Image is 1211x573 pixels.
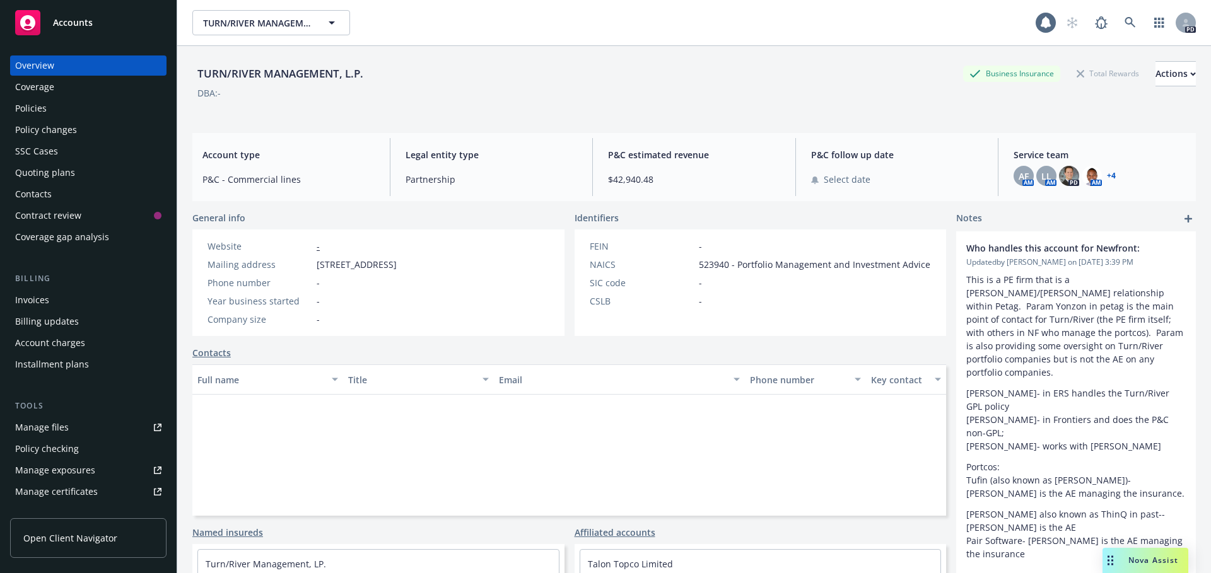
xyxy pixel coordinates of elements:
span: TURN/RIVER MANAGEMENT, L.P. [203,16,312,30]
div: Installment plans [15,354,89,374]
span: Accounts [53,18,93,28]
div: Manage certificates [15,482,98,502]
div: Full name [197,373,324,386]
span: - [317,294,320,308]
div: Account charges [15,333,85,353]
div: Who handles this account for Newfront:Updatedby [PERSON_NAME] on [DATE] 3:39 PMThis is a PE firm ... [956,231,1196,570]
a: Policy changes [10,120,167,140]
button: TURN/RIVER MANAGEMENT, L.P. [192,10,350,35]
a: Billing updates [10,311,167,332]
a: Manage exposures [10,460,167,480]
img: photo [1059,166,1079,186]
div: Manage exposures [15,460,95,480]
div: Policies [15,98,47,119]
p: [PERSON_NAME] also known as ThinQ in past-- [PERSON_NAME] is the AE Pair Software- [PERSON_NAME] ... [966,507,1186,560]
div: Billing updates [15,311,79,332]
span: - [699,240,702,253]
div: SSC Cases [15,141,58,161]
a: Contract review [10,205,167,226]
a: Turn/River Management, LP. [206,558,326,570]
a: Contacts [192,346,231,359]
span: Service team [1014,148,1186,161]
div: Title [348,373,475,386]
span: P&C follow up date [811,148,983,161]
span: - [699,294,702,308]
div: Contacts [15,184,52,204]
a: Policy checking [10,439,167,459]
div: Billing [10,272,167,285]
div: Manage BORs [15,503,74,523]
span: 523940 - Portfolio Management and Investment Advice [699,258,930,271]
a: Search [1118,10,1143,35]
div: Tools [10,400,167,412]
a: Report a Bug [1089,10,1114,35]
a: Contacts [10,184,167,204]
span: P&C - Commercial lines [202,173,375,186]
div: Company size [208,313,312,326]
a: Manage certificates [10,482,167,502]
div: Drag to move [1103,548,1118,573]
div: Policy changes [15,120,77,140]
div: Phone number [208,276,312,289]
button: Actions [1155,61,1196,86]
button: Phone number [745,364,865,395]
button: Title [343,364,494,395]
span: Partnership [406,173,578,186]
div: Coverage gap analysis [15,227,109,247]
a: Talon Topco Limited [588,558,673,570]
span: Who handles this account for Newfront: [966,241,1153,255]
div: Invoices [15,290,49,310]
div: Key contact [871,373,927,386]
div: Email [499,373,726,386]
div: Phone number [750,373,846,386]
span: Nova Assist [1128,555,1178,565]
span: General info [192,211,245,224]
div: FEIN [590,240,694,253]
a: Start snowing [1060,10,1085,35]
div: SIC code [590,276,694,289]
a: Accounts [10,5,167,40]
p: [PERSON_NAME]- in ERS handles the Turn/River GPL policy [PERSON_NAME]- in Frontiers and does the ... [966,386,1186,453]
div: TURN/RIVER MANAGEMENT, L.P. [192,66,368,82]
div: Actions [1155,62,1196,86]
span: Updated by [PERSON_NAME] on [DATE] 3:39 PM [966,257,1186,268]
span: - [317,313,320,326]
a: Manage files [10,417,167,437]
div: Total Rewards [1070,66,1145,81]
span: Identifiers [575,211,619,224]
div: Policy checking [15,439,79,459]
a: Coverage gap analysis [10,227,167,247]
div: Quoting plans [15,163,75,183]
div: Year business started [208,294,312,308]
div: NAICS [590,258,694,271]
span: - [699,276,702,289]
span: - [317,276,320,289]
a: +4 [1107,172,1116,180]
div: Manage files [15,417,69,437]
a: Installment plans [10,354,167,374]
div: Website [208,240,312,253]
div: CSLB [590,294,694,308]
span: Legal entity type [406,148,578,161]
div: Overview [15,55,54,76]
p: Portcos: Tufin (also known as [PERSON_NAME])- [PERSON_NAME] is the AE managing the insurance. [966,460,1186,500]
button: Full name [192,364,343,395]
button: Nova Assist [1103,548,1188,573]
a: Switch app [1147,10,1172,35]
a: Overview [10,55,167,76]
span: P&C estimated revenue [608,148,780,161]
img: photo [1082,166,1102,186]
button: Email [494,364,745,395]
span: AF [1019,170,1029,183]
a: - [317,240,320,252]
a: Named insureds [192,526,263,539]
a: add [1181,211,1196,226]
div: DBA: - [197,86,221,100]
div: Mailing address [208,258,312,271]
a: Invoices [10,290,167,310]
span: [STREET_ADDRESS] [317,258,397,271]
div: Coverage [15,77,54,97]
a: Quoting plans [10,163,167,183]
span: LL [1041,170,1051,183]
